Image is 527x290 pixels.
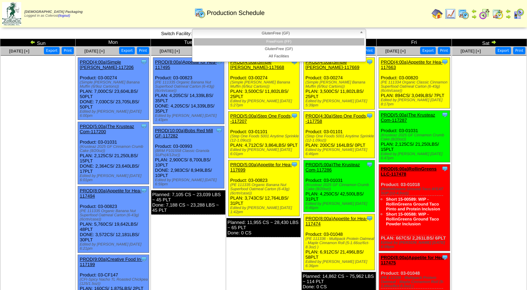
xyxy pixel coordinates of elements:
[363,47,375,54] button: Print
[505,8,511,14] img: arrowleft.gif
[452,39,527,47] td: Sat
[30,39,36,45] img: arrowleft.gif
[386,212,439,226] a: Short 15-00588: WIP - RollinGreens Ground Taco Powder Inclusion
[155,114,224,122] div: Edited by [PERSON_NAME] [DATE] 1:43pm
[140,256,147,263] img: Tooltip
[381,187,450,195] div: (RollinGreens Ground Taco M'EAT SUP (12-4.5oz))
[230,59,284,70] a: PROD(4:00a)Simple [PERSON_NAME]-117668
[80,145,149,153] div: (Krusteaz 2025 GF Cinnamon Crumb Cake (8/20oz))
[230,134,299,143] div: (Step One Foods 5001 Anytime Sprinkle (12-1.09oz))
[291,112,298,119] img: Tooltip
[155,59,217,70] a: PROD(8:00a)Appetite for Hea-117495
[305,59,359,70] a: PROD(4:00a)Simple [PERSON_NAME]-117669
[381,255,445,265] a: PROD(8:00a)Appetite for Hea-117475
[9,49,29,54] span: [DATE] [+]
[441,165,448,172] img: Tooltip
[381,276,450,288] div: (PE 111336 - Multipack Protein Oatmeal - Maple Cinnamon Roll (5-1.66oz/6ct-8.3oz) )
[305,80,374,89] div: (Simple [PERSON_NAME] Banana Muffin (6/9oz Cartons))
[379,58,450,108] div: Product: 03-00820 PLAN: 894CS / 3,049LBS / 7PLT
[385,49,405,54] a: [DATE] [+]
[230,148,299,156] div: Edited by [PERSON_NAME] [DATE] 6:01pm
[194,53,364,60] li: All Facilities
[366,112,373,119] img: Tooltip
[438,47,450,54] button: Print
[194,46,364,53] li: GlutenFree (GF)
[230,113,292,124] a: PROD(5:00a)Step One Foods, -117207
[160,49,180,54] a: [DATE] [+]
[194,38,364,46] li: FreeFrom (FF)
[155,149,224,157] div: (BRM P101558 Classic Granola SUPs(4/12oz))
[195,29,357,38] span: GlutenFree (GF)
[381,80,450,93] div: (PE 111334 Organic Classic Cinnamon Superfood Oatmeal Carton (6-43g)(6crtn/case))
[460,49,481,54] a: [DATE] [+]
[304,214,375,270] div: Product: 03-01048 PLAN: 6,912CS / 21,496LBS / 58PLT
[153,58,224,124] div: Product: 03-00823 PLAN: 4,205CS / 14,339LBS / 35PLT DONE: 4,205CS / 14,339LBS / 35PLT
[305,162,360,172] a: PROD(5:00a)The Krusteaz Com-117286
[381,133,450,142] div: (Krusteaz 2025 GF Cinnamon Crumb Cake (8/20oz))
[216,127,223,134] img: Tooltip
[137,47,149,54] button: Print
[2,2,21,25] img: zoroco-logo-small.webp
[80,80,149,89] div: (Simple [PERSON_NAME] Banana Muffin (6/9oz Cartons))
[78,122,149,184] div: Product: 03-01031 PLAN: 2,125CS / 21,250LBS / 15PLT DONE: 2,364CS / 23,640LBS / 17PLT
[377,39,452,47] td: Fri
[151,39,226,47] td: Tue
[153,126,224,188] div: Product: 03-00993 PLAN: 2,900CS / 8,700LBS / 10PLT DONE: 2,983CS / 8,949LBS / 10PLT
[479,8,490,19] img: calendarblend.gif
[80,188,141,199] a: PROD(8:00a)Appetite for Hea-117494
[230,206,299,214] div: Edited by [PERSON_NAME] [DATE] 1:42pm
[305,183,374,191] div: (Krusteaz 2025 GF Cinnamon Crumb Cake (8/20oz))
[505,14,511,19] img: arrowright.gif
[291,161,298,168] img: Tooltip
[58,14,70,18] a: (logout)
[305,148,374,156] div: Edited by [PERSON_NAME] [DATE] 6:46pm
[386,197,440,211] a: Short 15-00589: WIP - RollinGreens Ground Taco Pinto and Protein Inclusion
[381,98,450,106] div: Edited by [PERSON_NAME] [DATE] 8:17pm
[471,14,477,19] img: arrowright.gif
[495,47,511,54] button: Export
[151,190,225,215] div: Planned: 7,105 CS ~ 23,039 LBS ~ 45 PLT Done: 7,188 CS ~ 23,288 LBS ~ 45 PLT
[194,7,206,18] img: calendarprod.gif
[226,218,301,237] div: Planned: 11,955 CS ~ 28,430 LBS ~ 65 PLT Done: 0 CS
[441,254,448,261] img: Tooltip
[62,47,74,54] button: Print
[304,58,375,110] div: Product: 03-00274 PLAN: 3,500CS / 11,802LBS / 25PLT
[80,242,149,251] div: Edited by [PERSON_NAME] [DATE] 6:21pm
[230,162,292,172] a: PROD(5:00a)Appetite for Hea-117699
[155,178,224,186] div: Edited by [PERSON_NAME] [DATE] 6:59pm
[513,47,525,54] button: Print
[305,99,374,107] div: Edited by [PERSON_NAME] [DATE] 5:39pm
[44,47,60,54] button: Export
[228,160,300,216] div: Product: 03-00823 PLAN: 3,743CS / 12,764LBS / 31PLT
[366,58,373,65] img: Tooltip
[230,99,299,107] div: Edited by [PERSON_NAME] [DATE] 5:27pm
[140,187,147,194] img: Tooltip
[305,260,374,268] div: Edited by [PERSON_NAME] [DATE] 6:36pm
[305,216,367,226] a: PROD(8:00a)Appetite for Hea-117474
[80,257,142,267] a: PROD(9:00a)Creative Food In-117199
[492,8,503,19] img: calendarinout.gif
[80,174,149,182] div: Edited by [PERSON_NAME] [DATE] 6:01pm
[381,59,442,70] a: PROD(4:00a)Appetite for Hea-117663
[471,8,477,14] img: arrowleft.gif
[24,10,83,14] span: [DEMOGRAPHIC_DATA] Packaging
[381,241,450,249] div: Edited by [PERSON_NAME] [DATE] 6:59pm
[228,112,300,158] div: Product: 03-01101 PLAN: 4,712CS / 3,864LBS / 9PLT
[155,80,224,93] div: (PE 111335 Organic Banana Nut Superfood Oatmeal Carton (6-43g)(6crtn/case))
[24,10,83,18] span: Logged in as Colerost
[420,47,436,54] button: Export
[155,128,213,138] a: PROD(10:00a)Bobs Red Mill GF-117282
[84,49,104,54] span: [DATE] [+]
[513,8,524,19] img: calendarcustomer.gif
[441,58,448,65] img: Tooltip
[78,58,149,120] div: Product: 03-00274 PLAN: 7,000CS / 23,604LBS / 50PLT DONE: 7,030CS / 23,705LBS / 50PLT
[80,124,134,134] a: PROD(5:00a)The Krusteaz Com-117200
[304,112,375,158] div: Product: 03-01101 PLAN: 200CS / 164LBS / 0PLT
[441,111,448,118] img: Tooltip
[305,202,374,210] div: Edited by [PERSON_NAME] [DATE] 6:46pm
[119,47,135,54] button: Export
[381,112,435,123] a: PROD(5:00a)The Krusteaz Com-117287
[207,9,265,17] span: Production Schedule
